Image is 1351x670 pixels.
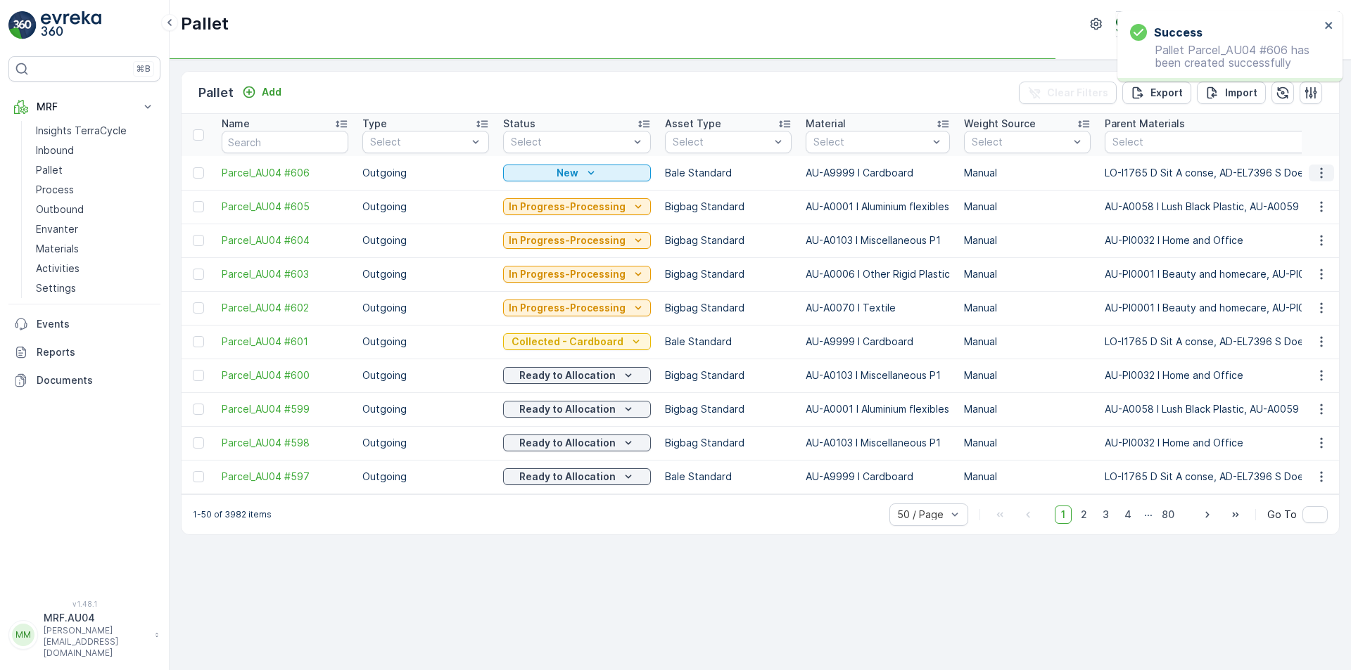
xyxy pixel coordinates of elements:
img: logo_light-DOdMpM7g.png [41,11,101,39]
img: logo [8,11,37,39]
a: Parcel_AU04 #597 [222,470,348,484]
p: Activities [36,262,80,276]
td: Manual [957,190,1098,224]
a: Process [30,180,160,200]
td: Outgoing [355,392,496,426]
span: Parcel_AU04 #605 [222,200,348,214]
p: Select [972,135,1069,149]
div: Toggle Row Selected [193,437,204,449]
div: Toggle Row Selected [193,201,204,212]
p: Weight Source [964,117,1036,131]
td: Bigbag Standard [658,392,799,426]
button: Ready to Allocation [503,434,651,451]
p: Pallet Parcel_AU04 #606 has been created successfully [1130,44,1320,69]
td: AU-A0103 I Miscellaneous P1 [799,224,957,257]
a: Inbound [30,141,160,160]
p: Outbound [36,202,84,217]
p: Asset Type [665,117,721,131]
td: Manual [957,426,1098,460]
a: Envanter [30,219,160,239]
a: Parcel_AU04 #601 [222,335,348,349]
p: Process [36,183,74,197]
a: Reports [8,338,160,366]
a: Outbound [30,200,160,219]
button: Import [1197,82,1266,104]
button: In Progress-Processing [503,299,651,316]
button: Ready to Allocation [503,367,651,384]
p: Type [362,117,387,131]
p: Status [503,117,535,131]
p: Export [1150,86,1183,100]
td: AU-A0070 I Textile [799,291,957,325]
a: Parcel_AU04 #600 [222,368,348,382]
p: ⌘B [137,63,151,75]
td: Manual [957,392,1098,426]
td: Bale Standard [658,325,799,359]
p: Pallet [198,83,234,103]
a: Activities [30,259,160,278]
button: Clear Filters [1019,82,1117,104]
p: Ready to Allocation [519,436,616,450]
a: Materials [30,239,160,259]
p: In Progress-Processing [509,200,626,214]
button: Ready to Allocation [503,401,651,418]
input: Search [222,131,348,153]
p: Ready to Allocation [519,470,616,484]
button: In Progress-Processing [503,232,651,249]
a: Parcel_AU04 #606 [222,166,348,180]
td: Outgoing [355,426,496,460]
a: Parcel_AU04 #599 [222,402,348,416]
td: Manual [957,460,1098,494]
button: close [1324,20,1334,33]
button: Terracycle-AU04 - Sendable(+10:00) [1116,11,1340,37]
p: Select [370,135,467,149]
a: Settings [30,278,160,298]
p: Parent Materials [1105,117,1185,131]
td: Bale Standard [658,460,799,494]
td: Bigbag Standard [658,190,799,224]
p: Material [806,117,846,131]
td: AU-A0006 I Other Rigid Plastic [799,257,957,291]
button: Export [1122,82,1191,104]
a: Events [8,310,160,338]
td: AU-A0103 I Miscellaneous P1 [799,359,957,392]
span: Parcel_AU04 #603 [222,267,348,281]
button: New [503,165,651,181]
p: 1-50 of 3982 items [193,509,272,520]
div: Toggle Row Selected [193,235,204,246]
a: Insights TerraCycle [30,121,160,141]
p: Name [222,117,250,131]
a: Parcel_AU04 #602 [222,301,348,315]
a: Parcel_AU04 #604 [222,233,348,247]
p: Envanter [36,222,78,236]
td: Bigbag Standard [658,257,799,291]
a: Parcel_AU04 #598 [222,436,348,450]
button: MMMRF.AU04[PERSON_NAME][EMAIL_ADDRESS][DOMAIN_NAME] [8,611,160,659]
td: Manual [957,156,1098,190]
td: Manual [957,359,1098,392]
p: Select [511,135,629,149]
td: Outgoing [355,291,496,325]
p: Pallet [36,163,63,177]
span: Go To [1267,508,1297,522]
td: Outgoing [355,156,496,190]
button: MRF [8,93,160,121]
p: Collected - Cardboard [512,335,623,349]
p: Reports [37,345,155,359]
p: Documents [37,373,155,387]
p: Select [673,135,770,149]
a: Pallet [30,160,160,180]
td: Bigbag Standard [658,359,799,392]
button: Ready to Allocation [503,468,651,485]
p: In Progress-Processing [509,267,626,281]
img: terracycle_logo.png [1116,16,1138,32]
p: ... [1144,505,1153,524]
button: In Progress-Processing [503,266,651,283]
p: Materials [36,242,79,256]
td: Bigbag Standard [658,224,799,257]
td: Outgoing [355,190,496,224]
